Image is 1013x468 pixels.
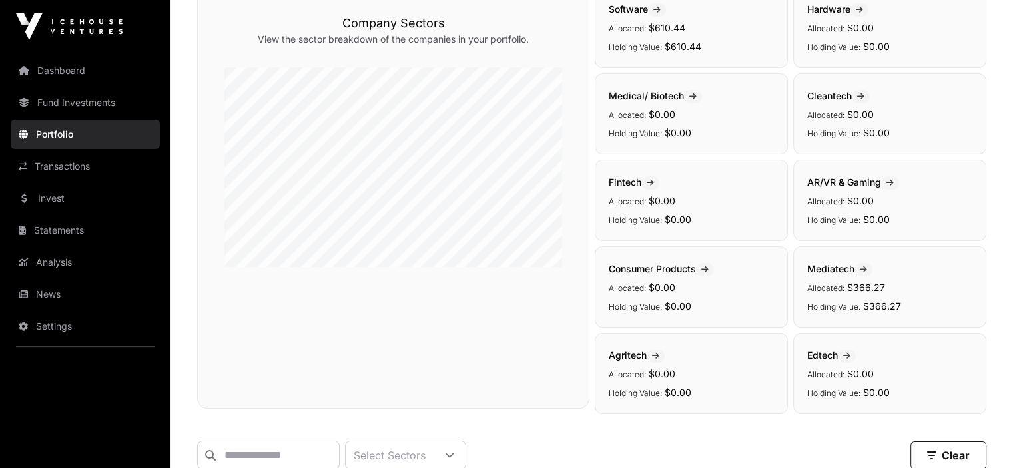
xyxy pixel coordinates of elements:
span: Fintech [609,176,659,188]
span: $0.00 [649,195,675,206]
span: $0.00 [649,109,675,120]
span: Mediatech [807,263,872,274]
a: Invest [11,184,160,213]
span: Holding Value: [807,388,860,398]
span: Allocated: [807,196,844,206]
span: $366.27 [847,282,885,293]
a: News [11,280,160,309]
a: Analysis [11,248,160,277]
span: Edtech [807,350,856,361]
span: Allocated: [807,110,844,120]
a: Transactions [11,152,160,181]
span: Software [609,3,666,15]
span: Hardware [807,3,868,15]
span: $0.00 [863,387,890,398]
iframe: Chat Widget [946,404,1013,468]
span: Holding Value: [609,215,662,225]
a: Settings [11,312,160,341]
span: Allocated: [807,23,844,33]
span: Agritech [609,350,665,361]
span: Allocated: [807,283,844,293]
h3: Company Sectors [224,14,562,33]
a: Dashboard [11,56,160,85]
span: $0.00 [665,127,691,138]
span: $0.00 [847,22,874,33]
span: Allocated: [609,196,646,206]
span: AR/VR & Gaming [807,176,899,188]
span: Cleantech [807,90,870,101]
span: $610.44 [649,22,685,33]
span: Holding Value: [807,128,860,138]
img: Icehouse Ventures Logo [16,13,123,40]
span: Holding Value: [609,42,662,52]
span: Allocated: [609,110,646,120]
p: View the sector breakdown of the companies in your portfolio. [224,33,562,46]
span: Allocated: [609,283,646,293]
span: Consumer Products [609,263,714,274]
span: $0.00 [665,300,691,312]
span: $610.44 [665,41,701,52]
span: Holding Value: [609,388,662,398]
span: Holding Value: [609,302,662,312]
span: $0.00 [847,195,874,206]
span: $0.00 [649,282,675,293]
span: Allocated: [807,369,844,379]
a: Portfolio [11,120,160,149]
span: $0.00 [649,368,675,379]
a: Fund Investments [11,88,160,117]
span: Holding Value: [807,42,860,52]
span: $0.00 [665,214,691,225]
span: $0.00 [863,41,890,52]
span: Allocated: [609,23,646,33]
span: Allocated: [609,369,646,379]
span: Medical/ Biotech [609,90,702,101]
span: Holding Value: [609,128,662,138]
span: $0.00 [847,109,874,120]
span: $0.00 [847,368,874,379]
span: Holding Value: [807,302,860,312]
span: Holding Value: [807,215,860,225]
a: Statements [11,216,160,245]
span: $0.00 [863,127,890,138]
span: $0.00 [665,387,691,398]
span: $0.00 [863,214,890,225]
span: $366.27 [863,300,901,312]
